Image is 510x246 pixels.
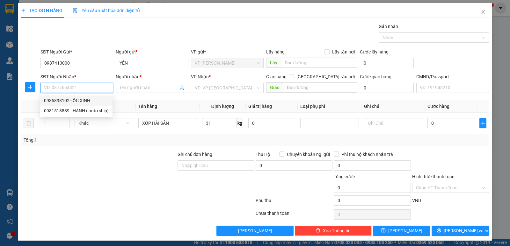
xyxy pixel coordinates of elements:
[238,227,272,234] span: [PERSON_NAME]
[379,24,398,29] label: Gán nhãn
[21,8,25,13] span: plus
[138,118,197,128] input: VD: Bàn, Ghế
[8,43,111,54] b: GỬI : VP [PERSON_NAME]
[295,226,372,236] button: deleteXóa Thông tin
[24,118,34,128] button: delete
[444,227,488,234] span: [PERSON_NAME] và In
[255,197,333,208] div: Phụ thu
[339,151,396,158] span: Phí thu hộ khách nhận trả
[116,48,188,55] div: Người gửi
[256,152,270,157] span: Thu Hộ
[195,58,260,68] span: VP Nguyễn Văn Cừ
[266,49,285,54] span: Lấy hàng
[40,48,113,55] div: SĐT Người Gửi
[412,198,421,203] span: VND
[283,82,358,93] input: Dọc đường
[40,106,113,116] div: 0981518889 - HẠNH ( auto ship)
[216,226,293,236] button: [PERSON_NAME]
[416,73,489,80] div: CMND/Passport
[191,74,209,79] span: VP Nhận
[179,85,185,90] span: user-add
[44,97,109,104] div: 0985898102 - ỐC XINH
[427,104,449,109] span: Cước hàng
[266,74,287,79] span: Giao hàng
[388,227,422,234] span: [PERSON_NAME]
[266,58,281,68] span: Lấy
[281,58,358,68] input: Dọc đường
[8,8,56,40] img: logo.jpg
[360,74,391,79] label: Cước giao hàng
[73,8,78,13] img: icon
[78,118,129,128] span: Khác
[25,85,35,90] span: plus
[25,82,35,92] button: plus
[381,228,386,233] span: save
[373,226,430,236] button: save[PERSON_NAME]
[360,58,414,68] input: Cước lấy hàng
[116,73,188,80] div: Người nhận
[298,100,361,113] th: Loại phụ phí
[248,118,295,128] input: 0
[178,152,213,157] label: Ghi chú đơn hàng
[360,83,414,93] input: Cước giao hàng
[178,160,254,171] input: Ghi chú đơn hàng
[437,228,441,233] span: printer
[138,104,157,109] span: Tên hàng
[474,3,492,21] button: Close
[432,226,489,236] button: printer[PERSON_NAME] và In
[60,16,266,24] li: 271 - [PERSON_NAME] - [GEOGRAPHIC_DATA] - [GEOGRAPHIC_DATA]
[40,73,113,80] div: SĐT Người Nhận
[323,227,351,234] span: Xóa Thông tin
[44,107,109,114] div: 0981518889 - HẠNH ( auto ship)
[40,95,113,106] div: 0985898102 - ỐC XINH
[360,49,389,54] label: Cước lấy hàng
[21,8,62,13] span: TẠO ĐƠN HÀNG
[364,118,423,128] input: Ghi Chú
[361,100,425,113] th: Ghi chú
[255,210,333,221] div: Chưa thanh toán
[24,137,197,144] div: Tổng: 1
[330,48,357,55] span: Lấy tận nơi
[248,104,272,109] span: Giá trị hàng
[334,174,355,179] span: Tổng cước
[266,82,283,93] span: Giao
[316,228,320,233] span: delete
[211,104,234,109] span: Định lượng
[237,118,243,128] span: kg
[412,174,455,179] label: Hình thức thanh toán
[294,73,357,80] span: [GEOGRAPHIC_DATA] tận nơi
[191,48,264,55] div: VP gửi
[73,8,140,13] span: Yêu cầu xuất hóa đơn điện tử
[480,121,486,126] span: plus
[481,9,486,14] span: close
[479,118,486,128] button: plus
[284,151,332,158] span: Chuyển khoản ng. gửi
